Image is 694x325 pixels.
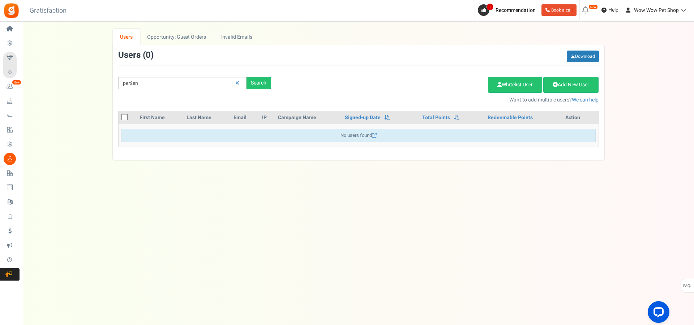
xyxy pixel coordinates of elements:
[607,6,618,14] span: Help
[214,29,260,45] a: Invalid Emails
[282,96,599,104] p: Want to add multiple users?
[247,77,271,89] div: Search
[113,29,140,45] a: Users
[422,114,450,121] a: Total Points
[12,80,21,85] em: New
[118,77,247,89] input: Search by email or name
[599,4,621,16] a: Help
[345,114,381,121] a: Signed-up Date
[488,77,542,93] a: Whitelist User
[562,111,599,124] th: Action
[146,49,151,61] span: 0
[121,129,596,142] div: No users found
[22,4,74,18] h3: Gratisfaction
[3,3,20,19] img: Gratisfaction
[184,111,230,124] th: Last Name
[588,4,598,9] em: New
[232,77,243,90] a: Reset
[683,279,693,293] span: FAQs
[567,51,599,62] a: Download
[140,29,213,45] a: Opportunity: Guest Orders
[118,51,154,60] h3: Users ( )
[634,6,679,14] span: Wow Wow Pet Shop
[137,111,184,124] th: First Name
[541,4,577,16] a: Book a call
[488,114,533,121] a: Redeemable Points
[259,111,275,124] th: IP
[572,96,599,104] a: We can help
[543,77,599,93] a: Add New User
[487,3,493,10] span: 1
[478,4,539,16] a: 1 Recommendation
[275,111,342,124] th: Campaign Name
[231,111,259,124] th: Email
[3,81,20,93] a: New
[496,6,536,14] span: Recommendation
